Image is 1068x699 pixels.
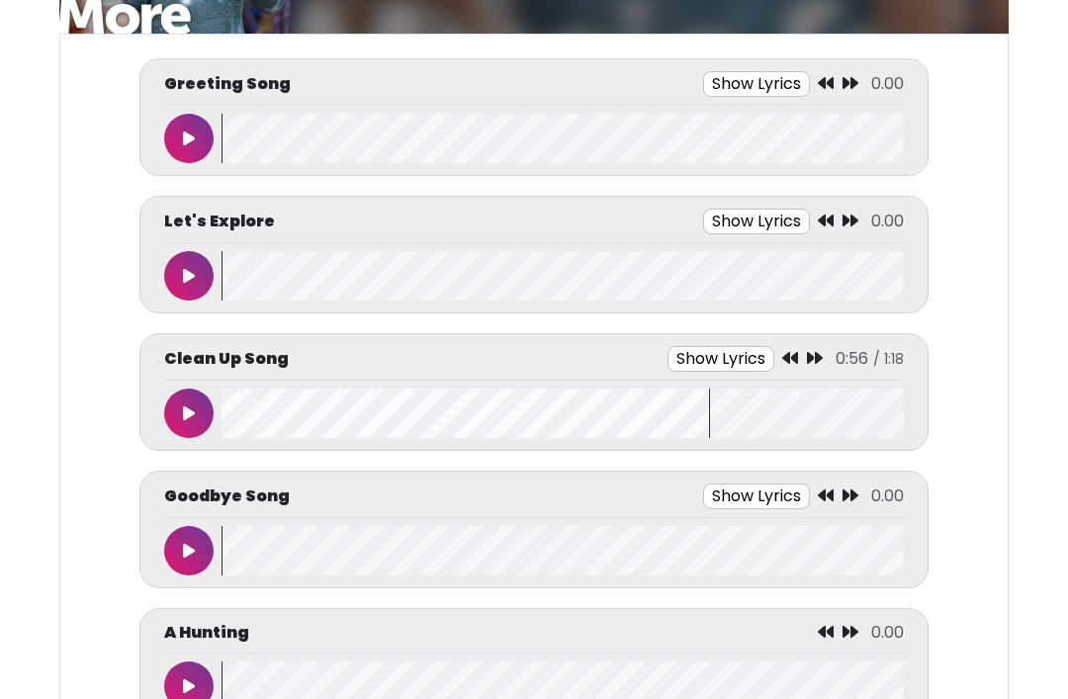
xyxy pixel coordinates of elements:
[871,211,904,233] span: 0.00
[871,622,904,645] span: 0.00
[164,211,275,234] p: Let's Explore
[703,72,810,98] button: Show Lyrics
[836,348,868,371] span: 0:56
[164,622,249,646] p: A Hunting
[164,348,289,372] p: Clean Up Song
[703,210,810,235] button: Show Lyrics
[703,484,810,510] button: Show Lyrics
[873,350,904,370] span: / 1:18
[164,73,291,97] p: Greeting Song
[871,73,904,96] span: 0.00
[164,485,290,509] p: Goodbye Song
[871,485,904,508] span: 0.00
[667,347,774,373] button: Show Lyrics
